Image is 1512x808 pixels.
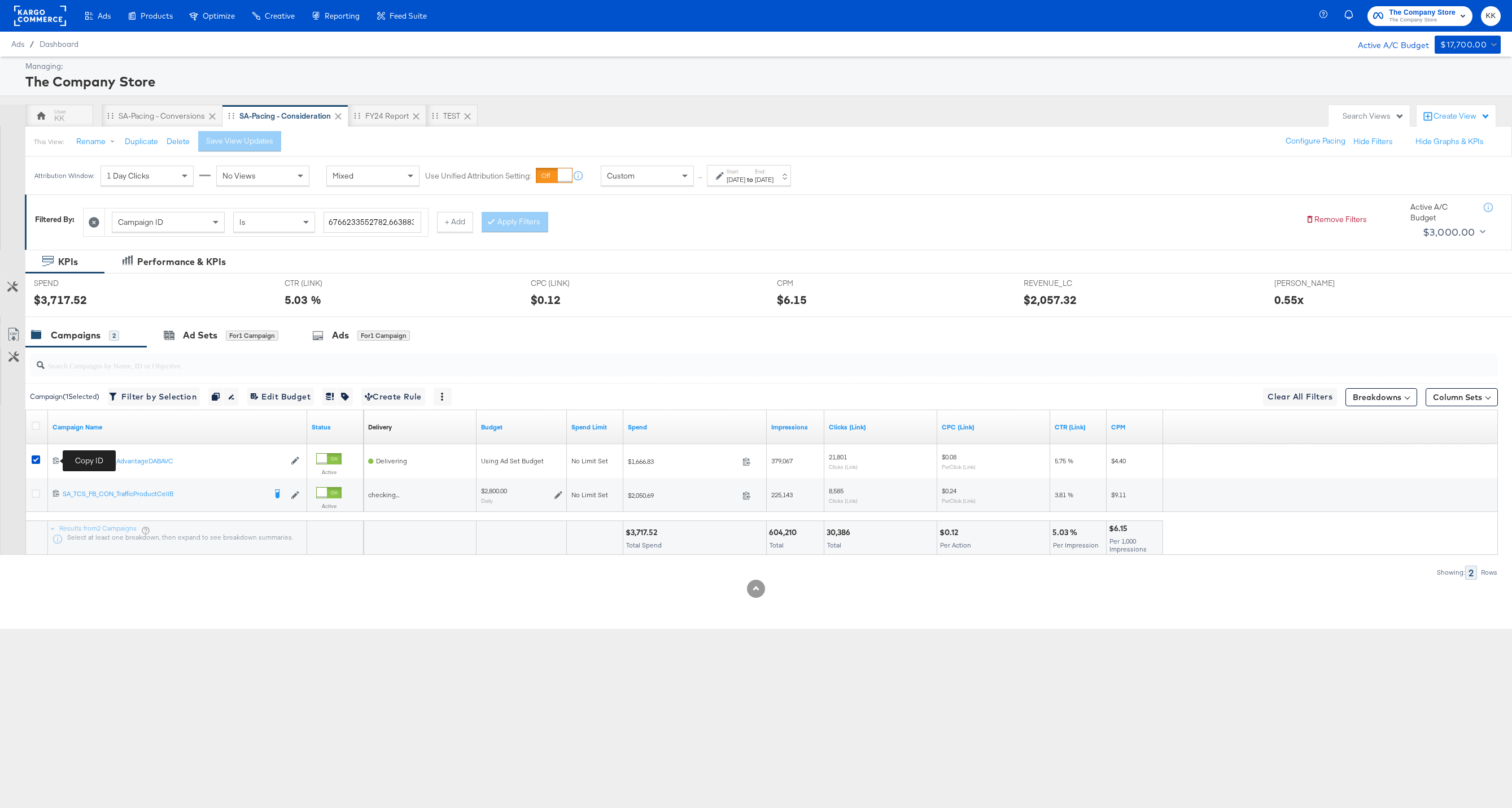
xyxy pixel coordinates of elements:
[745,175,755,184] strong: to
[51,329,100,342] div: Campaigns
[829,453,847,461] span: 21,801
[203,11,235,20] span: Optimize
[829,486,844,495] span: 8,585
[1435,36,1501,54] button: $17,700.00
[34,278,119,289] span: SPEND
[1389,7,1456,19] span: The Company Store
[1278,131,1353,151] button: Configure Pacing
[390,11,427,20] span: Feed Suite
[183,329,217,342] div: Ad Sets
[357,331,410,341] div: for 1 Campaign
[942,423,1046,432] a: The average cost for each link click you've received from your ad.
[1024,278,1108,289] span: REVENUE_LC
[1111,457,1126,465] span: $4.40
[54,113,64,124] div: KK
[771,457,793,465] span: 379,067
[312,423,359,432] a: Shows the current state of your Ad Campaign.
[1343,111,1404,121] div: Search Views
[226,331,278,341] div: for 1 Campaign
[1053,541,1099,549] span: Per Impression
[34,137,64,146] div: This View:
[265,11,295,20] span: Creative
[942,486,956,495] span: $0.24
[770,541,784,549] span: Total
[30,392,99,402] div: Campaign ( 1 Selected)
[1415,136,1484,147] button: Hide Graphs & KPIs
[63,457,285,466] a: SA_TCS_FB_CON_AdvantageDABAVC
[771,423,820,432] a: The number of times your ad was served. On mobile apps an ad is counted as served the first time ...
[25,72,1498,91] div: The Company Store
[1268,390,1332,404] span: Clear All Filters
[1389,16,1456,25] span: The Company Store
[1109,537,1147,553] span: Per 1,000 Impressions
[1480,568,1498,576] div: Rows
[285,278,369,289] span: CTR (LINK)
[354,112,360,119] div: Drag to reorder tab
[1274,292,1304,308] div: 0.55x
[1263,388,1337,406] button: Clear All Filters
[727,175,745,184] div: [DATE]
[361,388,425,406] button: Create Rule
[108,388,200,406] button: Filter by Selection
[228,112,234,119] div: Drag to reorder tab
[940,541,971,549] span: Per Action
[942,497,976,504] sub: Per Click (Link)
[1055,490,1073,499] span: 3.81 %
[167,136,190,147] button: Delete
[628,457,738,466] span: $1,666.83
[63,457,285,466] div: SA_TCS_FB_CON_AdvantageDABAVC
[829,463,858,470] sub: Clicks (Link)
[769,527,800,538] div: 604,210
[365,111,409,121] div: FY24 Report
[1423,224,1475,241] div: $3,000.00
[628,423,762,432] a: The total amount spent to date.
[376,457,407,465] span: Delivering
[481,497,493,504] sub: Daily
[11,40,24,49] span: Ads
[40,40,78,49] a: Dashboard
[777,292,807,308] div: $6.15
[239,111,331,121] div: SA-Pacing - Consideration
[1436,568,1465,576] div: Showing:
[755,168,774,175] label: End:
[425,171,531,181] label: Use Unified Attribution Setting:
[755,175,774,184] div: [DATE]
[1465,566,1477,580] div: 2
[481,423,562,432] a: The maximum amount you're willing to spend on your ads, on average each day or over the lifetime ...
[1055,457,1073,465] span: 5.75 %
[1418,223,1488,241] button: $3,000.00
[53,423,303,432] a: Your campaign name.
[1434,111,1490,122] div: Create View
[481,457,562,466] div: Using Ad Set Budget
[365,390,422,404] span: Create Rule
[1024,292,1077,308] div: $2,057.32
[107,171,150,181] span: 1 Day Clicks
[333,171,353,181] span: Mixed
[1055,423,1102,432] a: The number of clicks received on a link in your ad divided by the number of impressions.
[25,61,1498,72] div: Managing:
[829,497,858,504] sub: Clicks (Link)
[437,212,473,232] button: + Add
[285,292,321,308] div: 5.03 %
[125,136,158,147] button: Duplicate
[34,172,95,180] div: Attribution Window:
[34,292,87,308] div: $3,717.52
[571,490,608,499] span: No Limit Set
[137,255,226,268] div: Performance & KPIs
[1305,214,1367,225] button: Remove Filters
[942,453,956,461] span: $0.08
[827,541,841,549] span: Total
[1111,423,1159,432] a: The average cost you've paid to have 1,000 impressions of your ad.
[942,463,976,470] sub: Per Click (Link)
[98,11,111,20] span: Ads
[1111,490,1126,499] span: $9.11
[1345,388,1417,406] button: Breakdowns
[368,423,392,432] a: Reflects the ability of your Ad Campaign to achieve delivery based on ad states, schedule and bud...
[368,490,399,499] span: checking...
[316,468,342,476] label: Active
[63,489,265,501] a: SA_TCS_FB_CON_TrafficProductCellB
[368,423,392,432] div: Delivery
[107,112,113,119] div: Drag to reorder tab
[118,217,163,227] span: Campaign ID
[571,423,619,432] a: If set, this is the maximum spend for your campaign.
